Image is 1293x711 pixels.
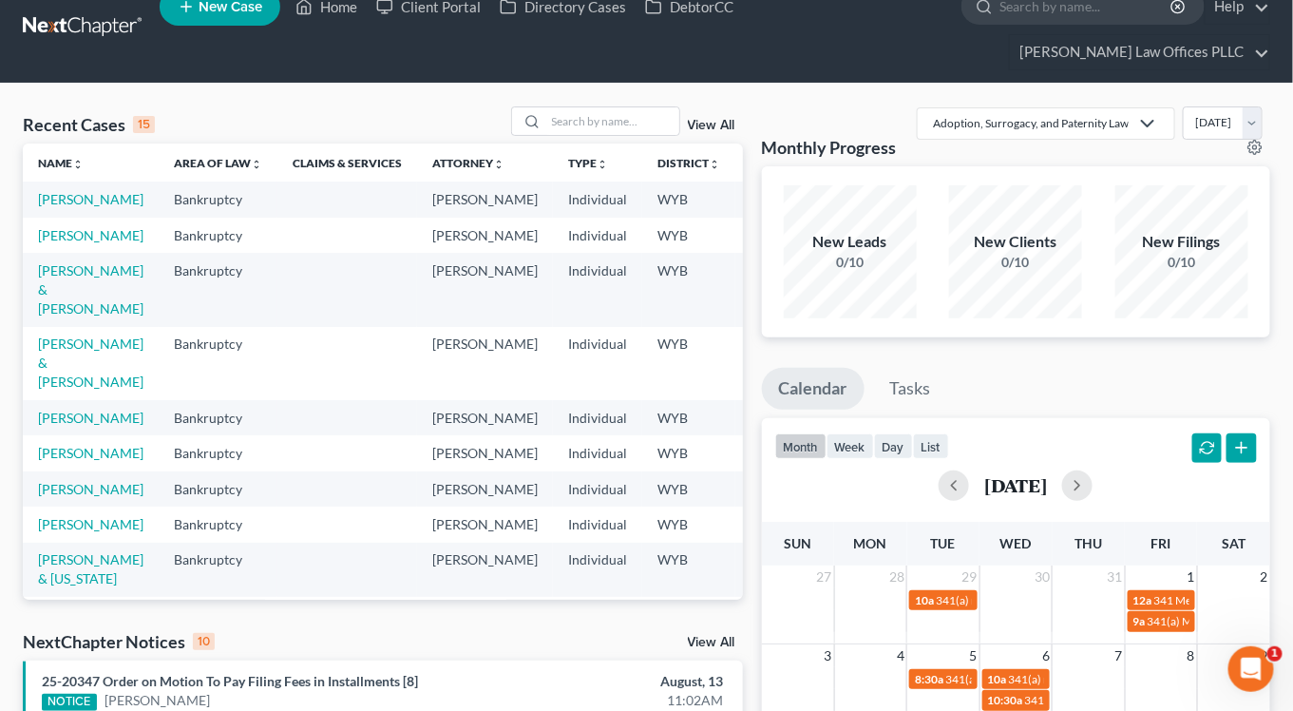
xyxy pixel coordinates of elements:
span: 10a [988,672,1007,686]
a: Nameunfold_more [38,156,84,170]
a: View All [688,119,735,132]
a: [PERSON_NAME] [105,691,210,710]
span: 1 [1267,646,1283,662]
td: Bankruptcy [159,435,277,471]
a: Tasks [873,368,948,410]
td: WYB [642,327,735,400]
td: Bankruptcy [159,327,277,400]
td: WYB [642,218,735,253]
td: Individual [553,597,642,632]
div: New Clients [949,231,1082,253]
td: 7 [735,253,830,326]
a: Districtunfold_more [657,156,720,170]
td: [PERSON_NAME] [417,400,553,435]
td: 13 [735,471,830,507]
span: 341(a) meeting for [PERSON_NAME] & [PERSON_NAME] [945,672,1229,686]
td: [PERSON_NAME] [417,597,553,632]
td: [PERSON_NAME] [417,182,553,217]
span: 10a [915,593,934,607]
td: [PERSON_NAME] [417,327,553,400]
button: month [775,433,827,459]
button: list [913,433,949,459]
button: week [827,433,874,459]
span: Mon [854,535,887,551]
td: 7 [735,400,830,435]
td: [PERSON_NAME] [417,471,553,507]
a: [PERSON_NAME] [38,516,143,532]
td: Bankruptcy [159,597,277,632]
td: WYB [642,400,735,435]
div: 11:02AM [509,691,724,710]
td: 7 [735,435,830,471]
a: View All [688,636,735,649]
div: 0/10 [784,253,917,272]
a: [PERSON_NAME] [38,191,143,207]
td: WYB [642,507,735,542]
span: 6 [1040,644,1052,667]
span: 9 [1259,644,1270,667]
div: 0/10 [949,253,1082,272]
td: [PERSON_NAME] [417,543,553,597]
td: Individual [553,507,642,542]
div: 0/10 [1115,253,1248,272]
span: 341(a) meeting for [PERSON_NAME] [936,593,1119,607]
a: [PERSON_NAME] & [US_STATE] [38,551,143,586]
td: 7 [735,218,830,253]
span: 30 [1033,566,1052,588]
span: 31 [1106,566,1125,588]
td: 13 [735,327,830,400]
td: Individual [553,400,642,435]
td: Individual [553,471,642,507]
span: 28 [887,566,906,588]
td: Individual [553,218,642,253]
button: day [874,433,913,459]
span: 341(a) meeting for [PERSON_NAME] & [PERSON_NAME] [1009,672,1293,686]
td: WYB [642,253,735,326]
td: 13 [735,597,830,632]
div: New Filings [1115,231,1248,253]
div: NOTICE [42,694,97,711]
span: Thu [1074,535,1102,551]
td: 7 [735,507,830,542]
i: unfold_more [72,159,84,170]
td: Individual [553,253,642,326]
div: 10 [193,633,215,650]
span: 9a [1133,614,1146,628]
td: WYB [642,435,735,471]
td: Individual [553,182,642,217]
td: WYB [642,597,735,632]
div: August, 13 [509,672,724,691]
span: Tue [931,535,956,551]
td: Individual [553,543,642,597]
div: Adoption, Surrogacy, and Paternity Law [933,115,1129,131]
span: 5 [968,644,979,667]
div: Recent Cases [23,113,155,136]
a: [PERSON_NAME] & [PERSON_NAME] [38,336,143,390]
div: 15 [133,116,155,133]
a: [PERSON_NAME] [38,481,143,497]
span: 1 [1186,566,1197,588]
i: unfold_more [597,159,608,170]
a: [PERSON_NAME] [38,445,143,461]
td: 7 [735,182,830,217]
td: Bankruptcy [159,400,277,435]
span: 8 [1186,644,1197,667]
input: Search by name... [546,107,679,135]
th: Claims & Services [277,144,417,182]
span: Sat [1222,535,1245,551]
span: 4 [895,644,906,667]
span: 10:30a [988,693,1023,707]
td: Bankruptcy [159,218,277,253]
span: 2 [1259,566,1270,588]
span: 7 [1113,644,1125,667]
a: [PERSON_NAME] Law Offices PLLC [1010,35,1269,69]
span: 341(a) meeting for [PERSON_NAME] [1025,693,1208,707]
h3: Monthly Progress [762,136,897,159]
a: [PERSON_NAME] & [PERSON_NAME] [38,262,143,317]
span: 27 [815,566,834,588]
a: [PERSON_NAME] [38,410,143,426]
span: 3 [823,644,834,667]
a: Area of Lawunfold_more [174,156,262,170]
i: unfold_more [251,159,262,170]
span: Fri [1151,535,1171,551]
